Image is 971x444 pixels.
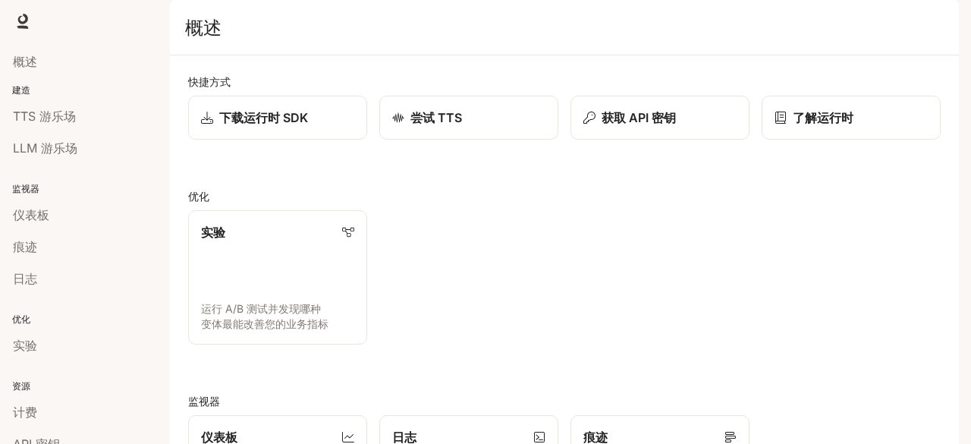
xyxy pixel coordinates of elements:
button: 获取 API 密钥 [570,96,749,140]
a: 实验运行 A/B 测试并发现哪种变体最能改善您的业务指标 [188,210,367,345]
font: 运行 A/B 测试并发现哪种变体最能改善您的业务指标 [201,302,328,330]
font: 尝试 TTS [410,110,462,125]
a: 下载运行时 SDK [188,96,367,140]
font: 监视器 [188,395,220,408]
font: 概述 [185,16,221,39]
font: 获取 API 密钥 [602,110,676,125]
font: 快捷方式 [188,75,231,88]
a: 尝试 TTS [379,96,558,140]
font: 了解运行时 [793,110,853,125]
font: 下载运行时 SDK [219,110,308,125]
font: 实验 [201,225,225,240]
font: 优化 [188,190,209,203]
a: 了解运行时 [762,96,941,140]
